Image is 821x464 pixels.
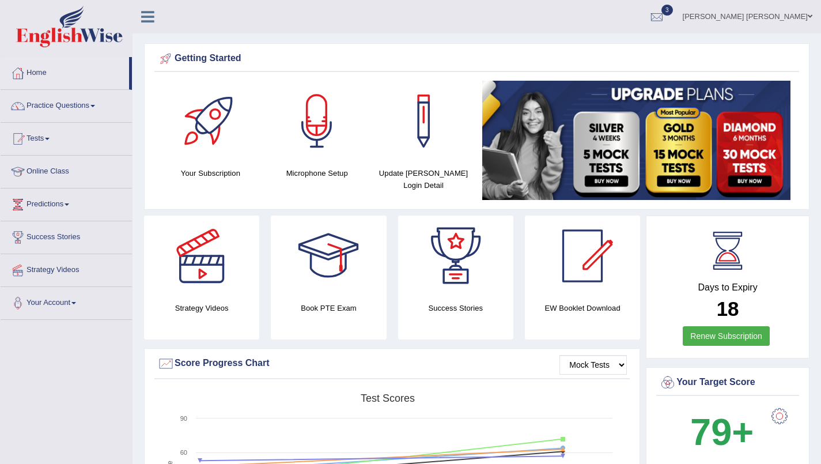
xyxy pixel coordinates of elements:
h4: Success Stories [398,302,513,314]
div: Getting Started [157,50,796,67]
text: 90 [180,415,187,422]
a: Home [1,57,129,86]
h4: Update [PERSON_NAME] Login Detail [376,167,471,191]
a: Tests [1,123,132,152]
div: Your Target Score [659,374,796,391]
span: 3 [661,5,673,16]
tspan: Test scores [361,393,415,404]
a: Practice Questions [1,90,132,119]
h4: Microphone Setup [270,167,365,179]
text: 60 [180,449,187,456]
h4: Book PTE Exam [271,302,386,314]
b: 79+ [690,411,754,453]
a: Online Class [1,156,132,184]
h4: Strategy Videos [144,302,259,314]
a: Predictions [1,188,132,217]
a: Renew Subscription [683,326,770,346]
h4: Your Subscription [163,167,258,179]
h4: EW Booklet Download [525,302,640,314]
b: 18 [717,297,739,320]
a: Strategy Videos [1,254,132,283]
a: Success Stories [1,221,132,250]
h4: Days to Expiry [659,282,796,293]
img: small5.jpg [482,81,790,200]
div: Score Progress Chart [157,355,627,372]
a: Your Account [1,287,132,316]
